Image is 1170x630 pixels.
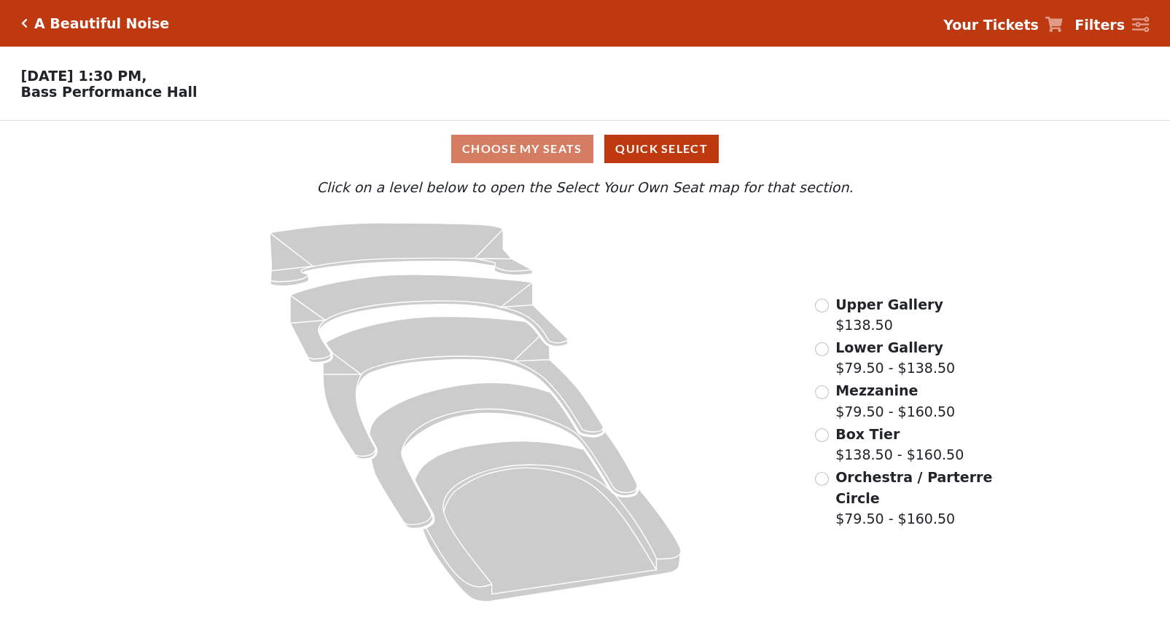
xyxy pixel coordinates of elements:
button: Quick Select [604,135,719,163]
label: $79.50 - $160.50 [835,467,994,529]
h5: A Beautiful Noise [34,15,169,32]
label: $79.50 - $160.50 [835,380,955,422]
label: $79.50 - $138.50 [835,337,955,379]
strong: Filters [1075,17,1125,33]
label: $138.50 [835,294,943,336]
a: Click here to go back to filters [21,18,28,28]
path: Orchestra / Parterre Circle - Seats Available: 23 [415,441,681,602]
a: Your Tickets [943,15,1063,36]
span: Mezzanine [835,382,918,398]
strong: Your Tickets [943,17,1039,33]
p: Click on a level below to open the Select Your Own Seat map for that section. [157,177,1013,198]
path: Upper Gallery - Seats Available: 269 [270,223,532,286]
label: $138.50 - $160.50 [835,424,964,465]
span: Upper Gallery [835,296,943,312]
span: Orchestra / Parterre Circle [835,469,992,506]
a: Filters [1075,15,1149,36]
span: Lower Gallery [835,339,943,355]
span: Box Tier [835,426,900,442]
